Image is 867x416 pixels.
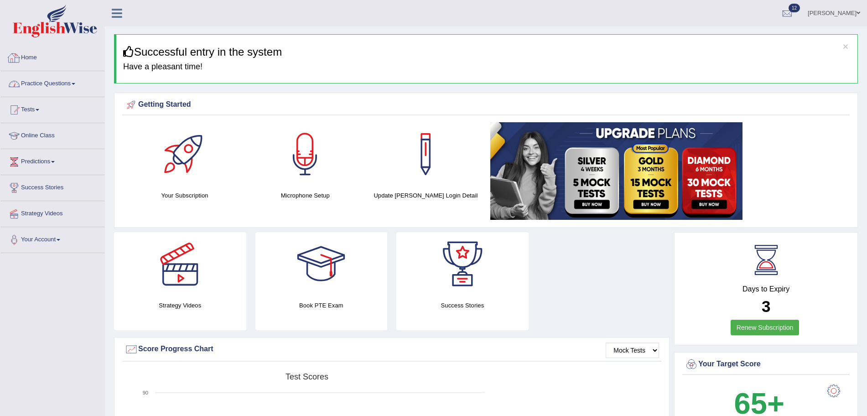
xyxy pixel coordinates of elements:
[731,320,800,335] a: Renew Subscription
[249,191,361,200] h4: Microphone Setup
[0,201,104,224] a: Strategy Videos
[123,46,851,58] h3: Successful entry in the system
[685,285,847,293] h4: Days to Expiry
[0,45,104,68] a: Home
[396,301,529,310] h4: Success Stories
[125,343,659,356] div: Score Progress Chart
[0,149,104,172] a: Predictions
[143,390,148,395] text: 90
[762,297,770,315] b: 3
[123,62,851,72] h4: Have a pleasant time!
[0,97,104,120] a: Tests
[0,227,104,250] a: Your Account
[0,123,104,146] a: Online Class
[843,42,848,51] button: ×
[685,358,847,371] div: Your Target Score
[0,71,104,94] a: Practice Questions
[789,4,800,12] span: 12
[129,191,240,200] h4: Your Subscription
[370,191,481,200] h4: Update [PERSON_NAME] Login Detail
[255,301,388,310] h4: Book PTE Exam
[0,175,104,198] a: Success Stories
[114,301,246,310] h4: Strategy Videos
[490,122,742,220] img: small5.jpg
[125,98,847,112] div: Getting Started
[286,372,328,381] tspan: Test scores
